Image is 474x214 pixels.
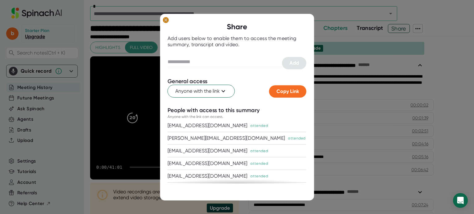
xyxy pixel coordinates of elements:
div: Add users below to enable them to access the meeting summary, transcript and video. [168,35,306,48]
div: [EMAIL_ADDRESS][DOMAIN_NAME] [168,173,247,179]
div: attended [250,148,268,154]
b: Share [227,22,247,31]
span: Copy Link [276,88,299,94]
button: Copy Link [269,85,306,98]
div: Anyone with the link can access. [168,114,223,119]
div: attended [250,161,268,166]
div: [PERSON_NAME][EMAIL_ADDRESS][DOMAIN_NAME] [168,135,285,141]
button: Add [282,57,306,69]
div: [EMAIL_ADDRESS][DOMAIN_NAME] [168,160,247,167]
div: People with access to this summary [168,107,260,114]
div: attended [250,123,268,128]
div: [EMAIL_ADDRESS][DOMAIN_NAME] [168,123,247,129]
div: [EMAIL_ADDRESS][DOMAIN_NAME] [168,148,247,154]
div: Open Intercom Messenger [453,193,468,208]
span: Add [289,60,299,66]
div: attended [250,173,268,179]
div: General access [168,78,207,85]
button: Anyone with the link [168,85,235,98]
div: attended [288,135,306,141]
span: Anyone with the link [175,87,227,95]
